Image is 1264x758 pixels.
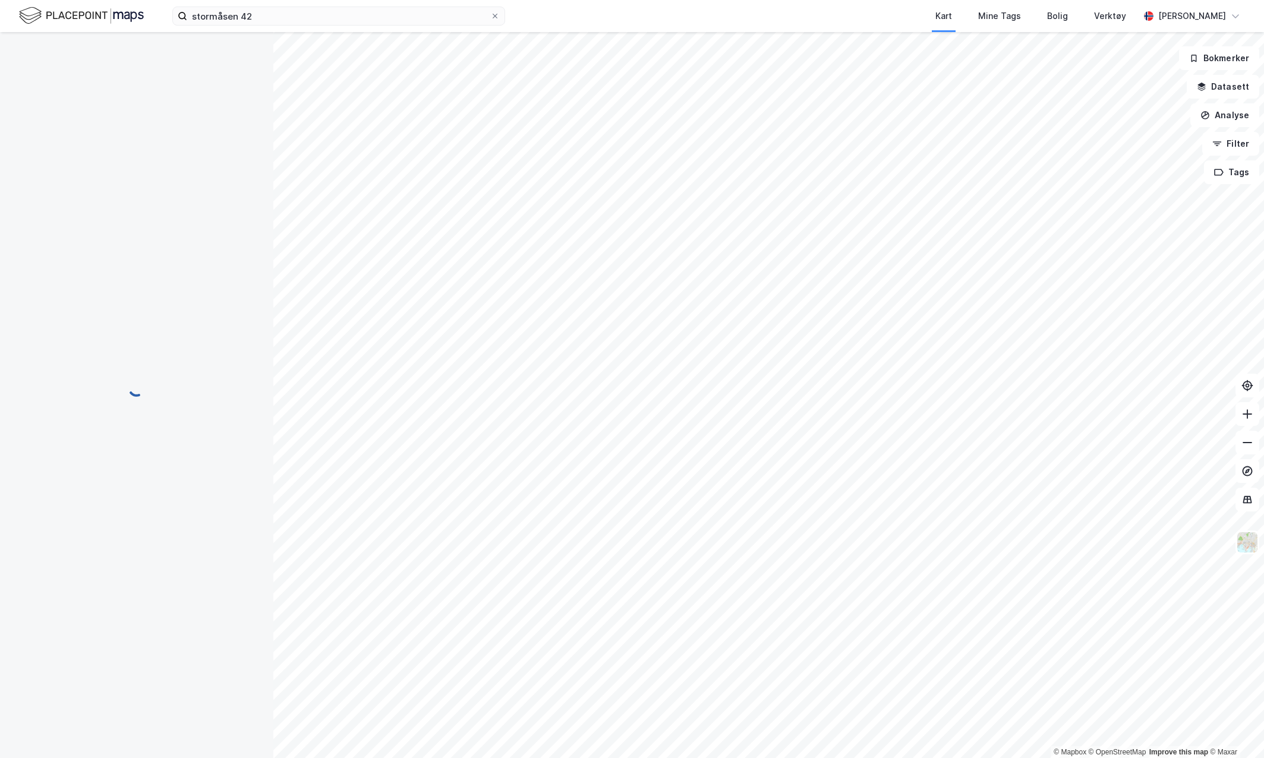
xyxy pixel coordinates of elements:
[19,5,144,26] img: logo.f888ab2527a4732fd821a326f86c7f29.svg
[1089,748,1146,756] a: OpenStreetMap
[187,7,490,25] input: Søk på adresse, matrikkel, gårdeiere, leietakere eller personer
[978,9,1021,23] div: Mine Tags
[1149,748,1208,756] a: Improve this map
[1094,9,1126,23] div: Verktøy
[1054,748,1086,756] a: Mapbox
[1236,531,1259,554] img: Z
[1179,46,1259,70] button: Bokmerker
[1204,160,1259,184] button: Tags
[127,378,146,397] img: spinner.a6d8c91a73a9ac5275cf975e30b51cfb.svg
[1202,132,1259,156] button: Filter
[1047,9,1068,23] div: Bolig
[935,9,952,23] div: Kart
[1158,9,1226,23] div: [PERSON_NAME]
[1187,75,1259,99] button: Datasett
[1190,103,1259,127] button: Analyse
[1205,701,1264,758] iframe: Chat Widget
